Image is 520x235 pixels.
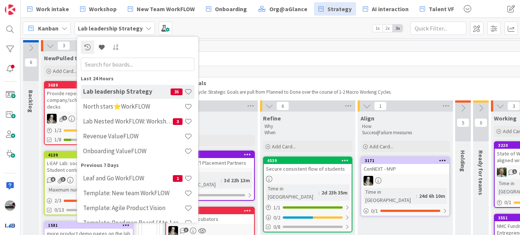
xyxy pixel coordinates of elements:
[361,157,450,216] a: 3171ConNEXT - MVPWSTime in [GEOGRAPHIC_DATA]:24d 6h 10m0/1
[273,223,280,231] span: 0/8
[166,214,254,224] div: Community Incubators
[171,88,183,95] span: 35
[25,58,37,67] span: 6
[320,189,349,197] div: 2d 23h 35m
[38,24,58,33] span: Kanban
[272,143,296,150] span: Add Card...
[393,25,403,32] span: 3x
[47,186,109,194] div: Maximum number of teams
[48,152,133,158] div: 4139
[372,4,409,13] span: AI interaction
[361,157,449,174] div: 3171ConNEXT - MVP
[410,22,466,35] input: Quick Filter...
[383,25,393,32] span: 2x
[62,116,67,120] span: 5
[264,130,351,136] p: When
[362,130,448,136] p: Success|Failure measures
[45,126,133,135] div: 1/2
[48,83,133,88] div: 3689
[361,164,449,174] div: ConNEXT - MVP
[497,167,507,177] img: SH
[314,2,356,16] a: Strategy
[276,102,289,110] span: 6
[457,118,469,127] span: 5
[184,228,188,232] span: 3
[45,158,133,175] div: L-EAF Lab: social media presence and Student content creation
[83,117,173,125] h4: Lab Nested WorkFLOW: Workshop
[371,207,378,215] span: 0 / 1
[264,164,352,174] div: Secure consistent flow of students
[361,115,374,122] span: Align
[512,169,517,174] span: 1
[166,151,254,158] div: 4523
[318,189,320,197] span: :
[44,151,133,215] a: 4139L-EAF Lab: social media presence and Student content creationMaximum number of teams:22/30/13
[54,197,61,205] span: 2 / 3
[166,151,254,168] div: 4523Secured addt'l Placement Partners
[221,176,222,184] span: :
[475,118,487,127] span: 0
[83,132,184,140] h4: Revenue ValueFLOW
[83,88,171,95] h4: Lab leadership Strategy
[5,4,15,15] img: Visit kanbanzone.com
[45,82,133,88] div: 3689
[372,25,383,32] span: 1x
[54,136,61,144] span: 1/8
[44,54,109,62] span: NewPulled to workshop
[81,57,194,71] input: Search for boards...
[374,102,387,110] span: 1
[507,102,520,110] span: 3
[263,157,352,232] a: 4539Secure consistent flow of studentsTime in [GEOGRAPHIC_DATA]:2d 23h 35m1/10/20/8
[362,123,448,129] p: How
[264,157,352,164] div: 4539
[45,222,133,229] div: 1581
[165,151,255,201] a: 4523Secured addt'l Placement PartnersTime in [GEOGRAPHIC_DATA]:3d 22h 13m0/1
[415,2,459,16] a: Talent VF
[269,4,307,13] span: Org@aGlance
[167,123,253,129] p: What
[169,208,254,213] div: 2983
[169,152,254,157] div: 4523
[365,158,449,163] div: 3171
[5,200,15,211] img: jB
[494,115,517,122] span: Working
[45,82,133,112] div: 3689Provide repeatable re-seller/client company/schools/Investor sales decks
[83,174,173,182] h4: Leaf and Go WorkFLOW
[61,177,66,182] span: 3
[83,103,184,110] h4: North stars⭐WorkFLOW
[5,220,15,231] img: avatar
[57,41,70,50] span: 3
[166,207,254,214] div: 2983
[45,114,133,123] div: WS
[273,214,280,222] span: 0 / 2
[202,2,251,16] a: Onboarding
[416,192,417,200] span: :
[361,206,449,216] div: 0/1
[267,158,352,163] div: 4539
[264,203,352,212] div: 1/1
[173,175,183,181] span: 1
[51,177,56,182] span: 6
[76,2,121,16] a: Workshop
[45,152,133,175] div: 4139L-EAF Lab: social media presence and Student content creation
[36,4,69,13] span: Work intake
[361,157,449,164] div: 3171
[173,118,183,125] span: 3
[364,176,373,186] img: WS
[361,176,449,186] div: WS
[327,4,352,13] span: Strategy
[47,114,57,123] img: WS
[27,90,35,113] span: Backlog
[45,88,133,112] div: Provide repeatable re-seller/client company/schools/Investor sales decks
[45,196,133,205] div: 2/3
[263,115,281,122] span: Refine
[83,147,184,155] h4: Onboarding ValueFLOW
[459,150,467,172] span: Holding
[48,223,133,228] div: 1581
[81,161,194,169] div: Previous 7 Days
[264,157,352,174] div: 4539Secure consistent flow of students
[137,4,195,13] span: New Team WorkFLOW
[266,184,318,201] div: Time in [GEOGRAPHIC_DATA]
[504,199,511,206] span: 0 / 1
[264,123,351,129] p: Why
